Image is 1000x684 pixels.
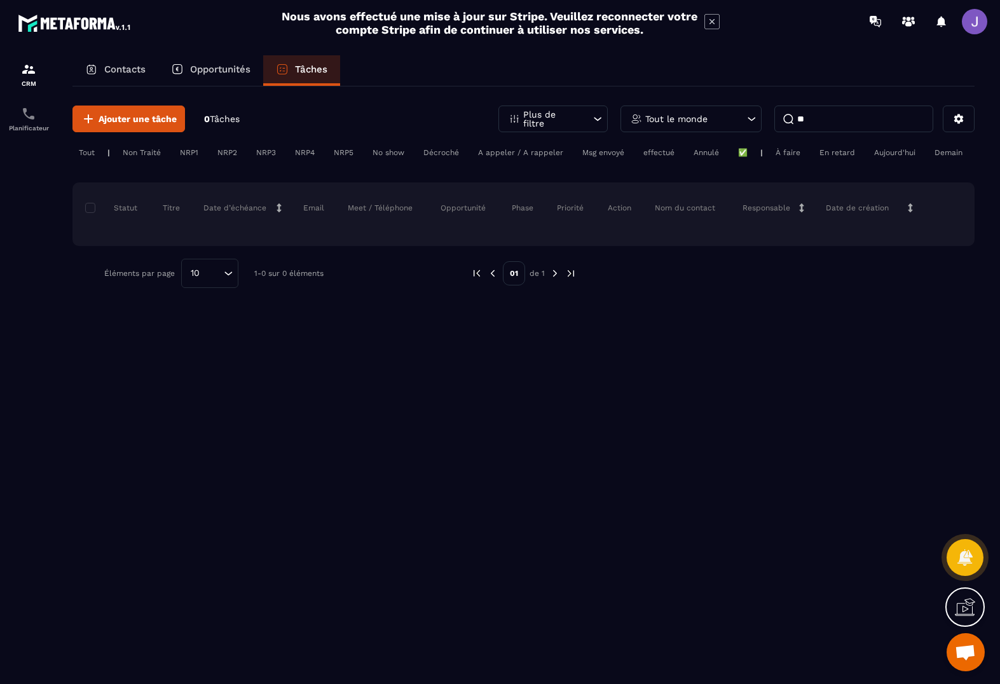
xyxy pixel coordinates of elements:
div: No show [366,145,411,160]
img: next [565,268,577,279]
img: logo [18,11,132,34]
p: Titre [163,203,180,213]
span: Tâches [210,114,240,124]
p: Tout le monde [645,114,708,123]
p: Phase [512,203,533,213]
img: prev [487,268,498,279]
div: Non Traité [116,145,167,160]
div: Tout [72,145,101,160]
p: de 1 [530,268,545,278]
p: Plus de filtre [523,110,579,128]
p: Date d’échéance [203,203,266,213]
div: NRP4 [289,145,321,160]
div: effectué [637,145,681,160]
p: 01 [503,261,525,285]
div: Ouvrir le chat [947,633,985,671]
p: Opportunité [441,203,486,213]
button: Ajouter une tâche [72,106,185,132]
a: Tâches [263,55,340,86]
div: Aujourd'hui [868,145,922,160]
p: 1-0 sur 0 éléments [254,269,324,278]
a: schedulerschedulerPlanificateur [3,97,54,141]
p: Nom du contact [655,203,715,213]
p: 0 [204,113,240,125]
div: À faire [769,145,807,160]
input: Search for option [204,266,221,280]
p: Tâches [295,64,327,75]
div: En retard [813,145,861,160]
div: NRP5 [327,145,360,160]
p: Meet / Téléphone [348,203,413,213]
p: Date de création [826,203,889,213]
p: Opportunités [190,64,250,75]
p: Email [303,203,324,213]
p: | [107,148,110,157]
p: Planificateur [3,125,54,132]
div: Décroché [417,145,465,160]
p: Priorité [557,203,584,213]
img: scheduler [21,106,36,121]
a: formationformationCRM [3,52,54,97]
span: 10 [186,266,204,280]
p: Responsable [743,203,790,213]
p: Éléments par page [104,269,175,278]
div: NRP1 [174,145,205,160]
p: Statut [88,203,137,213]
div: Annulé [687,145,725,160]
p: Contacts [104,64,146,75]
span: Ajouter une tâche [99,113,177,125]
a: Contacts [72,55,158,86]
div: A appeler / A rappeler [472,145,570,160]
img: next [549,268,561,279]
div: Msg envoyé [576,145,631,160]
h2: Nous avons effectué une mise à jour sur Stripe. Veuillez reconnecter votre compte Stripe afin de ... [281,10,698,36]
p: CRM [3,80,54,87]
div: NRP3 [250,145,282,160]
div: Demain [928,145,969,160]
img: formation [21,62,36,77]
p: | [760,148,763,157]
img: prev [471,268,483,279]
div: Search for option [181,259,238,288]
p: Action [608,203,631,213]
div: NRP2 [211,145,243,160]
div: ✅ [732,145,754,160]
a: Opportunités [158,55,263,86]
